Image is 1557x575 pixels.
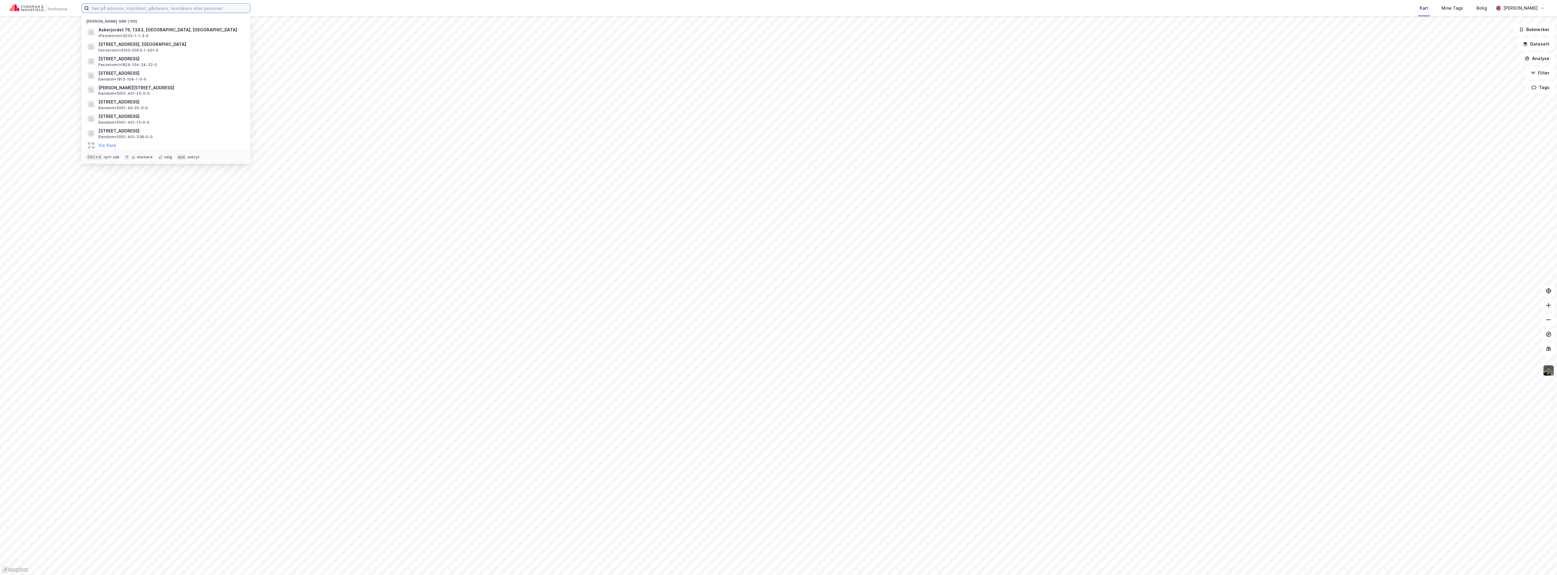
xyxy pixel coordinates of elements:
span: Eiendom • 5001-401-15-0-0 [98,120,150,125]
span: [STREET_ADDRESS] [98,113,243,120]
span: Festetomt • 3105-2063-1-301-0 [98,48,158,53]
div: Kart [1420,5,1428,12]
div: Bolig [1476,5,1487,12]
span: [STREET_ADDRESS] [98,98,243,106]
span: Festetomt • 3203-1-1-3-0 [98,33,149,38]
span: Eiendom • 1813-104-1-0-0 [98,77,146,82]
div: [PERSON_NAME] søk (100) [81,14,250,25]
div: esc [177,154,186,160]
span: [STREET_ADDRESS] [98,55,243,62]
span: [STREET_ADDRESS] [98,70,243,77]
button: Vis flere [98,142,116,149]
div: nytt søk [104,155,120,160]
span: Eiendom • 5001-40-25-0-0 [98,106,148,110]
div: [PERSON_NAME] [1503,5,1538,12]
span: [PERSON_NAME][STREET_ADDRESS] [98,84,243,91]
div: Kontrollprogram for chat [1527,546,1557,575]
span: Askerjordet 76, 1383, [GEOGRAPHIC_DATA], [GEOGRAPHIC_DATA] [98,26,237,33]
img: cushman-wakefield-realkapital-logo.202ea83816669bd177139c58696a8fa1.svg [10,4,67,12]
iframe: Chat Widget [1527,546,1557,575]
span: [STREET_ADDRESS], [GEOGRAPHIC_DATA] [98,41,243,48]
span: Eiendom • 5001-401-338-0-0 [98,135,153,139]
span: Festetomt • 1824-104-24-32-0 [98,62,157,67]
span: • [98,33,100,38]
span: Eiendom • 5001-401-25-0-0 [98,91,150,96]
div: velg [164,155,172,160]
div: Ctrl + k [86,154,103,160]
div: avbryt [187,155,200,160]
div: Mine Tags [1441,5,1463,12]
span: [STREET_ADDRESS] [98,127,243,135]
div: markere [137,155,153,160]
input: Søk på adresse, matrikkel, gårdeiere, leietakere eller personer [89,4,250,13]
